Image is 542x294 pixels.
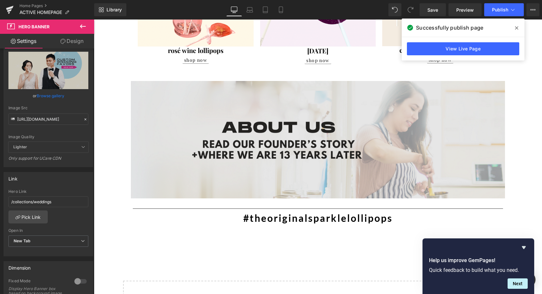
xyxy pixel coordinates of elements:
[166,27,282,35] h1: [DATE]
[429,244,528,289] div: Help us improve GemPages!
[8,278,68,285] div: Fixed Mode
[74,26,130,35] font: rosé wine lollipops
[90,37,113,44] span: shop now
[388,3,401,16] button: Undo
[258,3,273,16] a: Tablet
[456,7,474,13] span: Preview
[427,7,438,13] span: Save
[273,3,289,16] a: Mobile
[8,135,88,139] div: Image Quality
[8,114,88,125] input: Link
[333,34,359,44] a: shop now
[484,3,524,16] button: Publish
[226,3,242,16] a: Desktop
[8,210,48,223] a: Pick Link
[8,261,31,271] div: Dimension
[448,3,482,16] a: Preview
[211,35,237,45] a: shop now
[526,3,539,16] button: More
[404,3,417,16] button: Redo
[416,24,483,32] span: Successfully publish page
[39,193,409,204] h1: #theoriginalsparklelollipops
[14,238,31,243] b: New Tab
[107,7,122,13] span: Library
[8,189,88,194] div: Hero Link
[8,172,18,181] div: Link
[242,3,258,16] a: Laptop
[407,42,519,55] a: View Live Page
[520,244,528,251] button: Hide survey
[8,196,88,207] input: https://your-shop.myshopify.com
[212,38,235,44] span: shop now
[335,37,358,44] span: shop now
[8,228,88,233] div: Open In
[19,24,50,29] span: Hero Banner
[19,3,94,8] a: Home Pages
[288,27,404,34] h1: custom artwork / corporate
[48,34,95,48] a: Design
[94,3,126,16] a: New Library
[492,7,508,12] span: Publish
[89,35,115,44] a: shop now
[429,267,528,273] p: Quick feedback to build what you need.
[37,90,64,101] a: Browse gallery
[8,92,88,99] div: or
[508,278,528,289] button: Next question
[8,106,88,110] div: Image Src
[13,144,27,149] b: Lighter
[19,10,62,15] span: ACTIVE HOMEPAGE
[429,257,528,264] h2: Help us improve GemPages!
[8,156,88,165] div: Only support for UCare CDN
